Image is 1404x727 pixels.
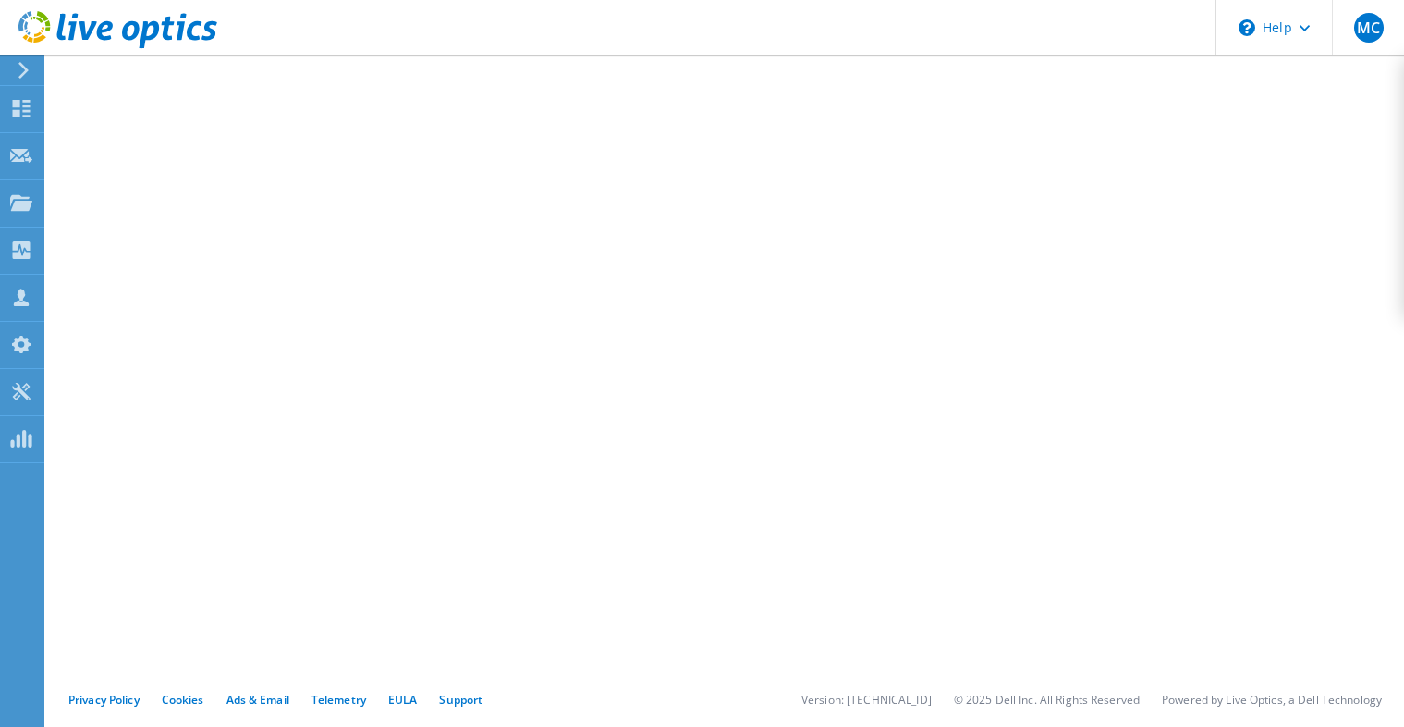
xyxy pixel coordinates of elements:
li: Version: [TECHNICAL_ID] [801,692,932,708]
li: Powered by Live Optics, a Dell Technology [1162,692,1382,708]
a: Privacy Policy [68,692,140,708]
a: Telemetry [311,692,366,708]
a: Support [439,692,482,708]
li: © 2025 Dell Inc. All Rights Reserved [954,692,1140,708]
a: Cookies [162,692,204,708]
svg: \n [1239,19,1255,36]
span: MC [1354,13,1384,43]
a: Ads & Email [226,692,289,708]
a: EULA [388,692,417,708]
